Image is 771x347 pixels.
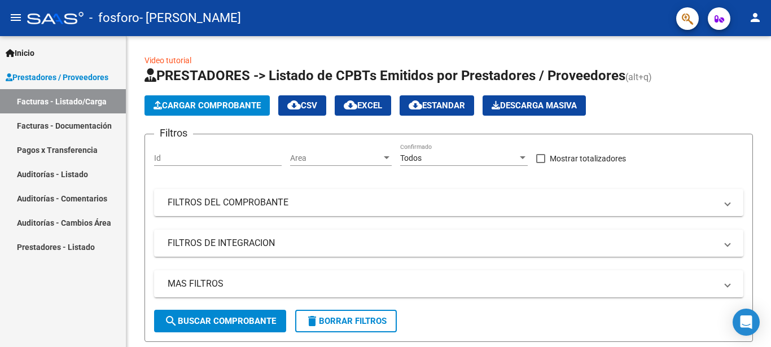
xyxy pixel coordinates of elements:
[154,125,193,141] h3: Filtros
[168,237,716,249] mat-panel-title: FILTROS DE INTEGRACION
[625,72,652,82] span: (alt+q)
[6,47,34,59] span: Inicio
[409,100,465,111] span: Estandar
[9,11,23,24] mat-icon: menu
[305,314,319,328] mat-icon: delete
[344,98,357,112] mat-icon: cloud_download
[409,98,422,112] mat-icon: cloud_download
[550,152,626,165] span: Mostrar totalizadores
[164,316,276,326] span: Buscar Comprobante
[295,310,397,332] button: Borrar Filtros
[6,71,108,84] span: Prestadores / Proveedores
[154,230,743,257] mat-expansion-panel-header: FILTROS DE INTEGRACION
[144,56,191,65] a: Video tutorial
[400,153,422,162] span: Todos
[168,278,716,290] mat-panel-title: MAS FILTROS
[89,6,139,30] span: - fosforo
[344,100,382,111] span: EXCEL
[154,310,286,332] button: Buscar Comprobante
[278,95,326,116] button: CSV
[400,95,474,116] button: Estandar
[305,316,387,326] span: Borrar Filtros
[733,309,760,336] div: Open Intercom Messenger
[154,270,743,297] mat-expansion-panel-header: MAS FILTROS
[139,6,241,30] span: - [PERSON_NAME]
[154,100,261,111] span: Cargar Comprobante
[144,95,270,116] button: Cargar Comprobante
[144,68,625,84] span: PRESTADORES -> Listado de CPBTs Emitidos por Prestadores / Proveedores
[483,95,586,116] app-download-masive: Descarga masiva de comprobantes (adjuntos)
[287,98,301,112] mat-icon: cloud_download
[748,11,762,24] mat-icon: person
[154,189,743,216] mat-expansion-panel-header: FILTROS DEL COMPROBANTE
[483,95,586,116] button: Descarga Masiva
[492,100,577,111] span: Descarga Masiva
[164,314,178,328] mat-icon: search
[287,100,317,111] span: CSV
[335,95,391,116] button: EXCEL
[290,153,382,163] span: Area
[168,196,716,209] mat-panel-title: FILTROS DEL COMPROBANTE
